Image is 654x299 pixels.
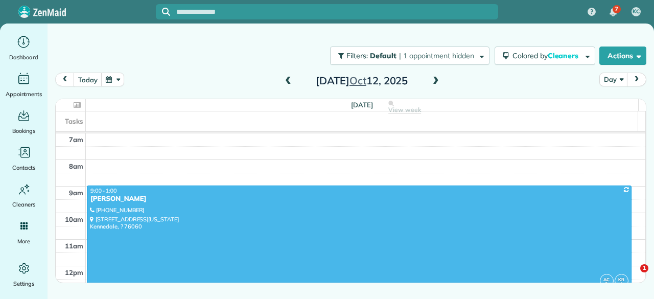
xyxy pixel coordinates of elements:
span: Cleaners [12,199,35,210]
button: Day [599,73,627,86]
a: Settings [4,260,43,289]
span: 9:00 - 1:00 [90,187,117,194]
button: Colored byCleaners [495,47,595,65]
span: Settings [13,279,35,289]
span: [DATE] [351,101,373,109]
small: 1 [615,280,628,289]
span: Cleaners [548,51,580,60]
a: Filters: Default | 1 appointment hidden [325,47,489,65]
span: Bookings [12,126,36,136]
button: Filters: Default | 1 appointment hidden [330,47,489,65]
div: [PERSON_NAME] [90,195,628,203]
span: 12pm [65,268,83,277]
span: 7 [615,5,618,13]
small: 2 [600,280,613,289]
button: Focus search [156,8,170,16]
a: Cleaners [4,181,43,210]
span: 9am [69,189,83,197]
span: Colored by [512,51,582,60]
span: 10am [65,215,83,223]
span: Tasks [65,117,83,125]
span: 1 [640,264,648,272]
h2: [DATE] 12, 2025 [298,75,426,86]
span: More [17,236,30,246]
a: Bookings [4,107,43,136]
button: prev [55,73,75,86]
span: View week [388,106,421,114]
span: Appointments [6,89,42,99]
span: 7am [69,135,83,144]
span: 8am [69,162,83,170]
span: Filters: [346,51,368,60]
span: AC [603,277,610,282]
span: KR [618,277,624,282]
a: Contacts [4,144,43,173]
span: Oct [349,74,366,87]
span: Dashboard [9,52,38,62]
button: today [74,73,102,86]
span: Contacts [12,163,35,173]
span: KC [633,8,640,16]
svg: Focus search [162,8,170,16]
iframe: Intercom live chat [619,264,644,289]
span: Default [370,51,397,60]
button: next [627,73,646,86]
div: 7 unread notifications [602,1,624,24]
span: 11am [65,242,83,250]
button: Actions [599,47,646,65]
a: Appointments [4,71,43,99]
a: Dashboard [4,34,43,62]
span: | 1 appointment hidden [399,51,474,60]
